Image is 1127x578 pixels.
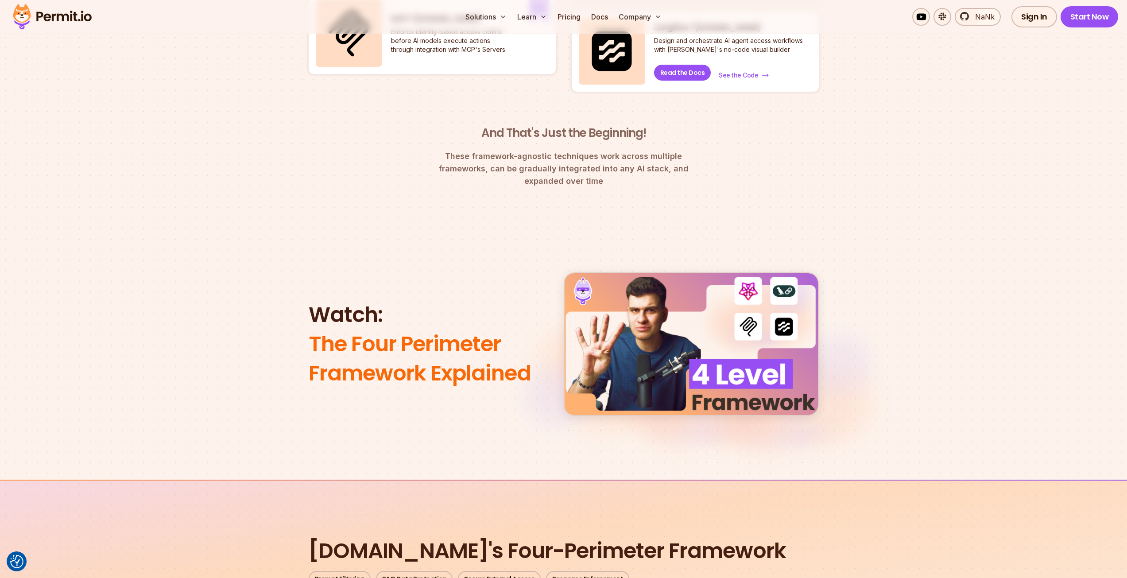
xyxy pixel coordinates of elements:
[422,125,705,141] h3: And That's Just the Beginning!
[718,70,770,81] a: See the Code
[615,8,665,26] button: Company
[654,36,812,54] p: Design and orchestrate AI agent access workflows with [PERSON_NAME]'s no-code visual builder
[309,536,819,566] h2: [DOMAIN_NAME]'s Four-Perimeter Framework
[970,12,995,22] span: NaNk
[9,2,96,32] img: Permit logo
[654,65,711,81] a: Read the Docs
[309,330,542,388] span: The Four Perimeter Framework Explained
[955,8,1001,26] a: NaNk
[588,8,612,26] a: Docs
[1061,6,1119,27] a: Start Now
[719,71,758,80] span: See the Code
[1011,6,1057,27] a: Sign In
[10,555,23,568] button: Consent Preferences
[422,150,705,187] p: These framework-agnostic techniques work across multiple frameworks, can be gradually integrated ...
[391,27,511,54] p: Enforce identity-based access control before AI models execute actions through integration with M...
[514,8,550,26] button: Learn
[10,555,23,568] img: Revisit consent button
[462,8,510,26] button: Solutions
[309,300,542,388] h2: Watch:
[554,8,584,26] a: Pricing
